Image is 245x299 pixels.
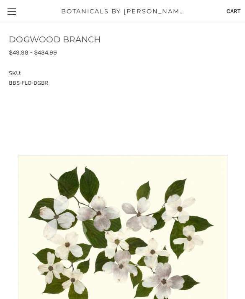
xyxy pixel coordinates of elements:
[9,69,234,78] dt: SKU:
[61,7,184,16] span: BOTANICALS BY [PERSON_NAME]
[222,1,245,21] a: Cart with 0 items
[8,11,16,12] span: Toggle menu
[9,33,236,46] h1: DOGWOOD BRANCH
[9,49,57,56] span: $49.99 - $434.99
[227,8,240,15] span: Cart
[9,78,236,87] dd: BBS-FLO-DGBR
